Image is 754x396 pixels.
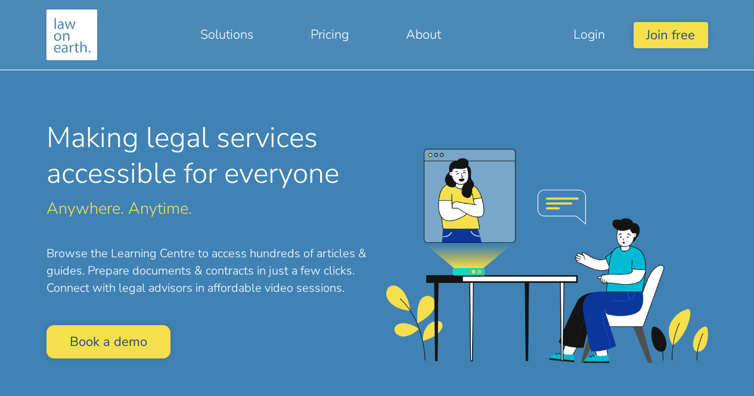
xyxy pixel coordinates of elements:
a: About [377,20,470,49]
img: Making legal services accessible to everyone, anywhere, anytime [46,10,97,60]
a: Login [545,20,634,49]
h1: Making legal services accessible for everyone [46,120,368,191]
a: Book a demo [46,325,170,358]
a: Solutions [172,20,282,49]
button: Join free [634,22,708,48]
img: homepage-banner.png [386,149,708,363]
p: Anywhere. Anytime. [46,201,368,217]
a: Pricing [282,20,377,49]
p: Browse the Learning Centre to access hundreds of articles & guides. Prepare documents & contracts... [46,245,368,297]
